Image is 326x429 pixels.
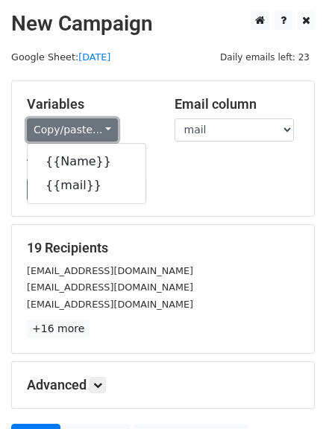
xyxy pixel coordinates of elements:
h5: Email column [175,96,300,112]
a: Copy/paste... [27,118,118,142]
a: [DATE] [78,51,110,63]
small: [EMAIL_ADDRESS][DOMAIN_NAME] [27,265,193,276]
small: [EMAIL_ADDRESS][DOMAIN_NAME] [27,299,193,310]
iframe: Chat Widget [251,357,326,429]
h5: Advanced [27,377,299,393]
small: Google Sheet: [11,51,110,63]
span: Daily emails left: 23 [215,49,315,66]
small: [EMAIL_ADDRESS][DOMAIN_NAME] [27,282,193,293]
a: +16 more [27,320,90,338]
h5: 19 Recipients [27,240,299,256]
a: Daily emails left: 23 [215,51,315,63]
a: {{mail}} [28,174,145,197]
h2: New Campaign [11,11,315,36]
h5: Variables [27,96,152,112]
